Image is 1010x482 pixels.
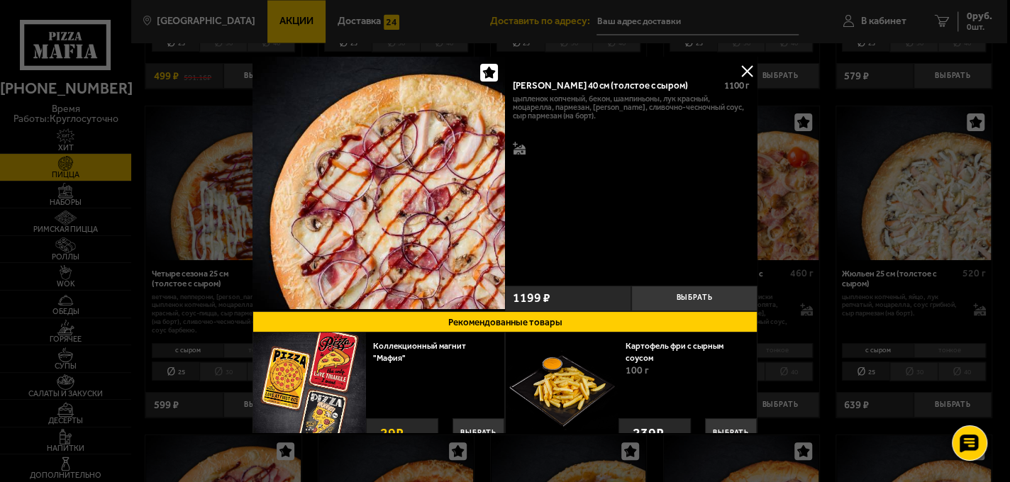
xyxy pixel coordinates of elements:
[453,418,504,448] button: Выбрать
[705,418,757,448] button: Выбрать
[513,292,550,305] span: 1199 ₽
[513,95,750,120] p: цыпленок копченый, бекон, шампиньоны, лук красный, моцарелла, пармезан, [PERSON_NAME], сливочно-ч...
[626,341,723,362] a: Картофель фри с сырным соусом
[252,57,505,309] img: Чикен Барбекю 40 см (толстое с сыром)
[724,80,750,91] span: 1100 г
[513,80,714,91] div: [PERSON_NAME] 40 см (толстое с сыром)
[252,57,505,311] a: Чикен Барбекю 40 см (толстое с сыром)
[629,419,667,447] strong: 239 ₽
[631,286,757,311] button: Выбрать
[252,311,757,332] button: Рекомендованные товары
[373,341,466,362] a: Коллекционный магнит "Мафия"
[626,364,649,376] span: 100 г
[377,419,407,447] strong: 29 ₽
